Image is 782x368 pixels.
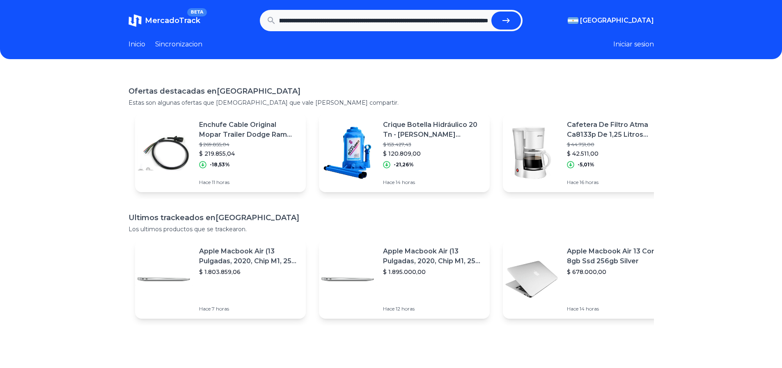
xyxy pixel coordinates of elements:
span: [GEOGRAPHIC_DATA] [580,16,654,25]
a: Featured imageApple Macbook Air 13 Core I5 8gb Ssd 256gb Silver$ 678.000,00Hace 14 horas [503,240,674,319]
span: BETA [187,8,206,16]
h1: Ultimos trackeados en [GEOGRAPHIC_DATA] [128,212,654,223]
img: MercadoTrack [128,14,142,27]
p: Hace 12 horas [383,306,483,312]
p: Apple Macbook Air (13 Pulgadas, 2020, Chip M1, 256 Gb De Ssd, 8 Gb De Ram) - Plata [383,246,483,266]
img: Featured image [135,251,193,308]
img: Featured image [319,251,376,308]
p: -5,01% [578,161,594,168]
a: Sincronizacion [155,39,202,49]
a: Featured imageApple Macbook Air (13 Pulgadas, 2020, Chip M1, 256 Gb De Ssd, 8 Gb De Ram) - Plata$... [135,240,306,319]
p: Cafetera De Filtro Atma Ca8133p De 1,25 Litros [PERSON_NAME] [567,120,667,140]
p: Hace 11 horas [199,179,299,186]
p: $ 153.427,43 [383,141,483,148]
a: Featured imageCrique Botella Hidráulico 20 Tn - [PERSON_NAME] Registrable Delfabro$ 153.427,43$ 1... [319,113,490,192]
p: $ 120.809,00 [383,149,483,158]
p: Hace 14 horas [567,306,667,312]
img: Featured image [503,124,560,182]
a: Featured imageCafetera De Filtro Atma Ca8133p De 1,25 Litros [PERSON_NAME]$ 44.751,00$ 42.511,00-... [503,113,674,192]
p: $ 42.511,00 [567,149,667,158]
p: Apple Macbook Air (13 Pulgadas, 2020, Chip M1, 256 Gb De Ssd, 8 Gb De Ram) - Plata [199,246,299,266]
a: Inicio [128,39,145,49]
p: Hace 16 horas [567,179,667,186]
p: $ 678.000,00 [567,268,667,276]
h1: Ofertas destacadas en [GEOGRAPHIC_DATA] [128,85,654,97]
p: Hace 14 horas [383,179,483,186]
a: MercadoTrackBETA [128,14,200,27]
img: Argentina [568,17,578,24]
p: $ 269.855,04 [199,141,299,148]
p: $ 1.895.000,00 [383,268,483,276]
img: Featured image [319,124,376,182]
button: [GEOGRAPHIC_DATA] [568,16,654,25]
p: -18,53% [210,161,230,168]
p: $ 44.751,00 [567,141,667,148]
a: Featured imageEnchufe Cable Original Mopar Trailer Dodge Ram 1500 2500 Hemi Cummins *** Factura A... [135,113,306,192]
p: -21,26% [394,161,414,168]
img: Featured image [135,124,193,182]
p: $ 1.803.859,06 [199,268,299,276]
p: Hace 7 horas [199,306,299,312]
span: MercadoTrack [145,16,200,25]
p: Crique Botella Hidráulico 20 Tn - [PERSON_NAME] Registrable Delfabro [383,120,483,140]
p: Los ultimos productos que se trackearon. [128,225,654,233]
p: Estas son algunas ofertas que [DEMOGRAPHIC_DATA] que vale [PERSON_NAME] compartir. [128,99,654,107]
button: Iniciar sesion [613,39,654,49]
p: Enchufe Cable Original Mopar Trailer Dodge Ram 1500 2500 Hemi Cummins *** Factura A *** Chillipar... [199,120,299,140]
a: Featured imageApple Macbook Air (13 Pulgadas, 2020, Chip M1, 256 Gb De Ssd, 8 Gb De Ram) - Plata$... [319,240,490,319]
p: $ 219.855,04 [199,149,299,158]
p: Apple Macbook Air 13 Core I5 8gb Ssd 256gb Silver [567,246,667,266]
img: Featured image [503,251,560,308]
